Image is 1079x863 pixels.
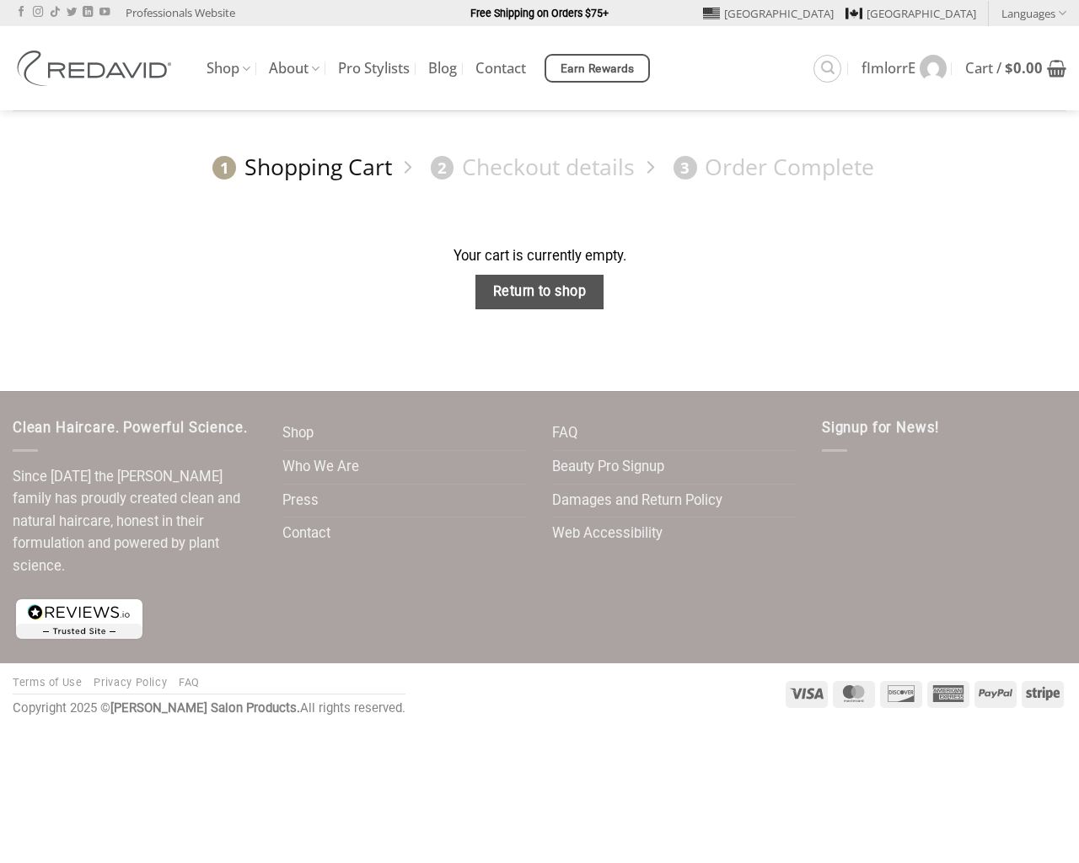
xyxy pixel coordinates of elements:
a: Contact [282,517,330,550]
span: Clean Haircare. Powerful Science. [13,420,247,436]
a: Follow on Instagram [33,7,43,19]
p: Since [DATE] the [PERSON_NAME] family has proudly created clean and natural haircare, honest in t... [13,466,257,578]
a: fImlorrE [862,46,947,90]
a: Who We Are [282,451,359,484]
a: Web Accessibility [552,517,663,550]
a: [GEOGRAPHIC_DATA] [703,1,834,26]
strong: [PERSON_NAME] Salon Products. [110,700,300,716]
img: REDAVID Salon Products | United States [13,51,181,86]
a: Shop [207,52,250,85]
a: Follow on YouTube [99,7,110,19]
a: Languages [1001,1,1066,25]
a: Shop [282,417,314,450]
a: Earn Rewards [545,54,650,83]
a: Follow on LinkedIn [83,7,93,19]
a: About [269,52,319,85]
bdi: 0.00 [1005,58,1043,78]
strong: Free Shipping on Orders $75+ [470,7,609,19]
a: Beauty Pro Signup [552,451,664,484]
span: Earn Rewards [561,60,635,78]
a: [GEOGRAPHIC_DATA] [845,1,976,26]
a: View cart [965,50,1066,87]
a: Return to shop [475,275,604,309]
a: Terms of Use [13,676,83,689]
a: Press [282,485,319,517]
div: Payment icons [783,678,1066,708]
div: Copyright 2025 © All rights reserved. [13,699,405,719]
a: Search [813,55,841,83]
a: Follow on TikTok [50,7,60,19]
a: Contact [475,53,526,83]
a: Follow on Facebook [16,7,26,19]
span: 2 [431,156,454,180]
span: Cart / [965,62,1043,75]
a: FAQ [552,417,577,450]
span: 1 [212,156,236,180]
span: Signup for News! [822,420,939,436]
span: fImlorrE [862,62,915,75]
a: Blog [428,53,457,83]
a: 2Checkout details [422,153,635,182]
a: Follow on Twitter [67,7,77,19]
nav: Checkout steps [13,140,1066,195]
a: Damages and Return Policy [552,485,722,517]
a: FAQ [179,676,200,689]
a: Privacy Policy [94,676,167,689]
a: 1Shopping Cart [205,153,392,182]
img: reviews-trust-logo-1.png [13,596,146,642]
a: Pro Stylists [338,53,410,83]
div: Your cart is currently empty. [13,245,1066,268]
span: $ [1005,58,1013,78]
